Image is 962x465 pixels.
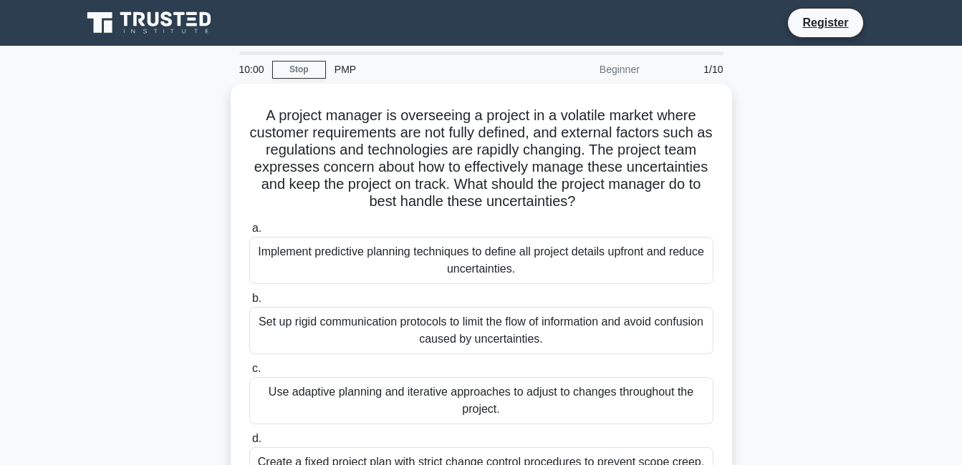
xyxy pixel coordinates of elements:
[252,222,261,234] span: a.
[648,55,732,84] div: 1/10
[523,55,648,84] div: Beginner
[272,61,326,79] a: Stop
[231,55,272,84] div: 10:00
[248,107,715,211] h5: A project manager is overseeing a project in a volatile market where customer requirements are no...
[252,362,261,374] span: c.
[249,307,713,354] div: Set up rigid communication protocols to limit the flow of information and avoid confusion caused ...
[326,55,523,84] div: PMP
[249,377,713,424] div: Use adaptive planning and iterative approaches to adjust to changes throughout the project.
[252,292,261,304] span: b.
[249,237,713,284] div: Implement predictive planning techniques to define all project details upfront and reduce uncerta...
[252,432,261,444] span: d.
[794,14,857,31] a: Register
